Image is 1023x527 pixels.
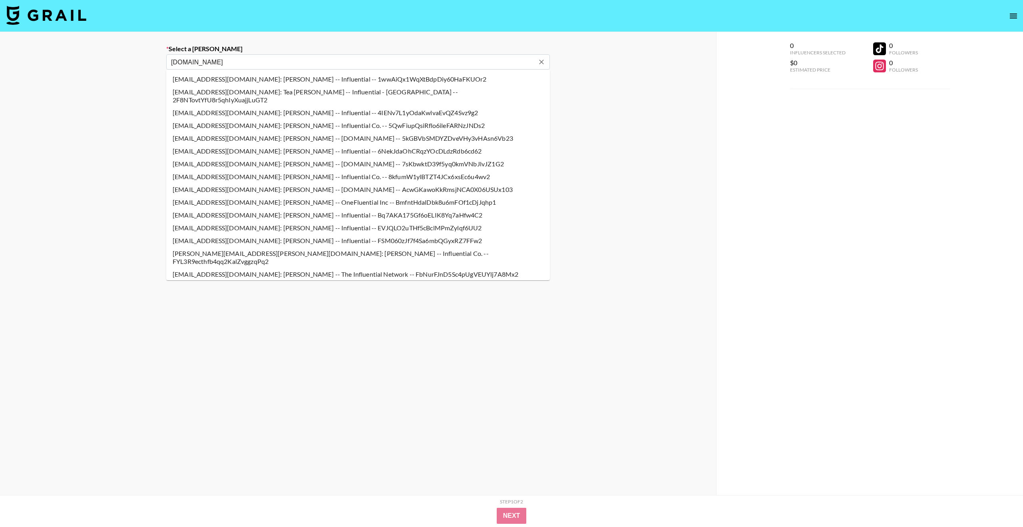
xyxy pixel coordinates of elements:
li: [EMAIL_ADDRESS][DOMAIN_NAME]: [PERSON_NAME] -- OneFluential Inc -- BmfntHdalDbk8u6mFOf1cDjJqhp1 [166,196,550,209]
li: [EMAIL_ADDRESS][DOMAIN_NAME]: [PERSON_NAME] -- [DOMAIN_NAME] -- AcwGKawoKkRmsjNCA0X06USUx103 [166,183,550,196]
li: [EMAIL_ADDRESS][DOMAIN_NAME]: [PERSON_NAME] -- Influential -- 1wwAiQx1WqXtBdpDiy60HaFKUOr2 [166,73,550,86]
li: [EMAIL_ADDRESS][DOMAIN_NAME]: [PERSON_NAME] -- The Influential Network -- FbNurFJnD5Sc4pUgVEUYlj7... [166,268,550,281]
div: 0 [889,59,918,67]
li: [EMAIL_ADDRESS][DOMAIN_NAME]: [PERSON_NAME] -- Influential -- 6NekJdaOhCRqzYOcDLdzRdb6cd62 [166,145,550,158]
div: Followers [889,67,918,73]
li: [EMAIL_ADDRESS][DOMAIN_NAME]: [PERSON_NAME] -- Influential -- 4IENv7L1yOdaKwlvaEvQZ4Svz9g2 [166,106,550,119]
div: 0 [790,42,846,50]
button: Clear [536,56,547,68]
li: [EMAIL_ADDRESS][DOMAIN_NAME]: [PERSON_NAME] -- [DOMAIN_NAME] -- 5kGBVbSMDYZDveVHy3vHAsn6Vb23 [166,132,550,145]
li: [PERSON_NAME][EMAIL_ADDRESS][PERSON_NAME][DOMAIN_NAME]: [PERSON_NAME] -- Influential Co. -- FYL3R... [166,247,550,268]
li: [EMAIL_ADDRESS][DOMAIN_NAME]: [PERSON_NAME] -- Influential Co. -- 5QwFiupQsiRflo6ileFARNzJNDs2 [166,119,550,132]
label: Select a [PERSON_NAME] [166,45,550,53]
button: Next [497,508,527,524]
div: Estimated Price [790,67,846,73]
div: 0 [889,42,918,50]
div: Followers [889,50,918,56]
li: [EMAIL_ADDRESS][DOMAIN_NAME]: [PERSON_NAME] -- Influential Co. -- 8kfumW1ylBTZT4JCx6xsEc6u4wv2 [166,170,550,183]
img: Grail Talent [6,6,86,25]
li: [EMAIL_ADDRESS][DOMAIN_NAME]: [PERSON_NAME] -- Influential -- Bq7AKA175Gf6oELIK8Yq7aHfw4C2 [166,209,550,222]
li: [EMAIL_ADDRESS][DOMAIN_NAME]: [PERSON_NAME] -- Influential -- EVJQLO2uTHf5cBclMPmZylqf6UU2 [166,222,550,234]
li: [EMAIL_ADDRESS][DOMAIN_NAME]: [PERSON_NAME] -- Influential -- FSM060zJf7f4Sa6mbQGyxRZ7FFw2 [166,234,550,247]
div: Influencers Selected [790,50,846,56]
li: [EMAIL_ADDRESS][DOMAIN_NAME]: [PERSON_NAME] -- [DOMAIN_NAME] -- 7sKbwktD39f5yq0kmVNbJlvJZ1G2 [166,158,550,170]
button: open drawer [1005,8,1021,24]
div: $0 [790,59,846,67]
li: [EMAIL_ADDRESS][DOMAIN_NAME]: Tea [PERSON_NAME] -- Influential - [GEOGRAPHIC_DATA] -- 2F8NTovtYfU... [166,86,550,106]
div: Step 1 of 2 [500,499,523,505]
